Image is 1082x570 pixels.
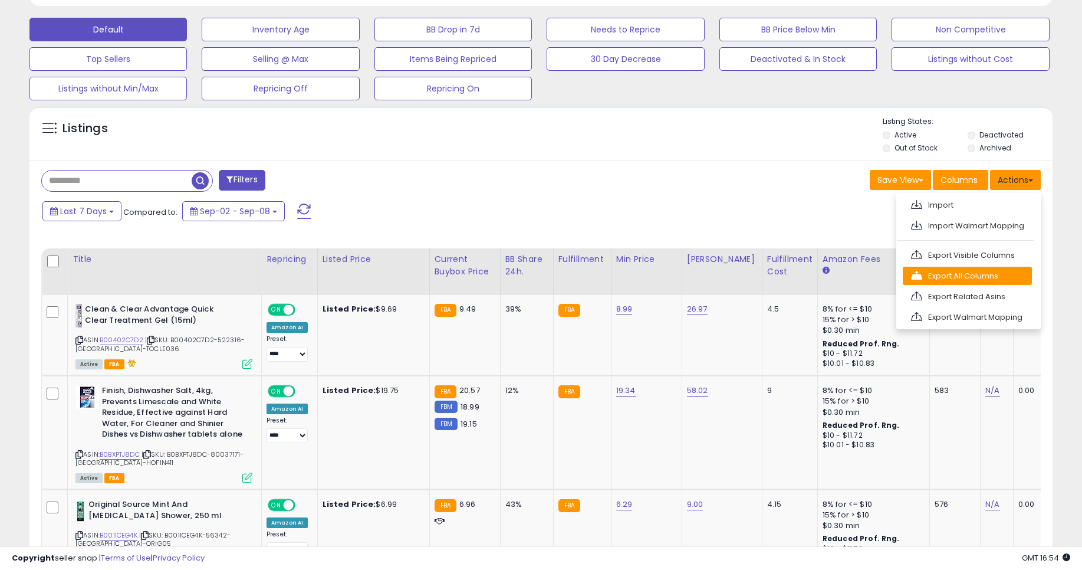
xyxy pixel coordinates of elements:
div: Repricing [267,253,313,266]
span: Columns [940,174,978,186]
button: Selling @ Max [202,47,359,71]
div: 15% for > $10 [823,396,920,407]
a: B0BXPTJ8DC [100,450,140,460]
span: OFF [294,500,313,510]
button: Items Being Repriced [374,47,532,71]
b: Listed Price: [323,303,376,315]
small: FBM [435,401,458,413]
span: 20.57 [459,385,480,396]
div: Title [73,253,256,266]
span: | SKU: B0BXPTJ8DC-80037171-[GEOGRAPHIC_DATA]-HOFIN411 [75,450,244,467]
div: $9.69 [323,304,420,315]
strong: Copyright [12,552,55,564]
div: ASIN: [75,385,252,481]
a: 6.29 [616,499,633,510]
div: 15% for > $10 [823,510,920,520]
div: $10 - $11.72 [823,349,920,359]
div: [PERSON_NAME] [687,253,757,266]
small: FBA [558,304,580,317]
a: B001ICEG4K [100,530,137,540]
b: Listed Price: [323,385,376,396]
span: FBA [104,473,124,483]
label: Deactivated [979,130,1024,140]
button: Last 7 Days [42,201,121,221]
a: Terms of Use [101,552,151,564]
small: FBA [558,499,580,512]
a: N/A [985,385,999,397]
div: ASIN: [75,499,252,562]
div: 9 [767,385,808,396]
span: OFF [294,386,313,397]
button: Non Competitive [892,18,1049,41]
a: Privacy Policy [153,552,205,564]
div: Preset: [267,530,308,557]
button: Default [29,18,187,41]
div: $0.30 min [823,407,920,418]
div: Fulfillment Cost [767,253,813,278]
img: 41lBnxxjcdL._SL40_.jpg [75,385,99,409]
b: Reduced Prof. Rng. [823,533,900,543]
button: BB Drop in 7d [374,18,532,41]
div: 39% [505,304,544,315]
span: ON [269,305,284,315]
div: Amazon AI [267,404,308,414]
a: Import [903,196,1032,214]
i: hazardous material [124,359,137,367]
div: 15% for > $10 [823,315,920,325]
div: 4.5 [767,304,808,315]
div: Preset: [267,335,308,362]
div: 576 [935,499,971,510]
button: Repricing On [374,77,532,100]
span: ON [269,386,284,397]
small: FBA [435,385,456,398]
span: FBA [104,359,124,369]
span: Compared to: [123,207,177,218]
span: OFF [294,305,313,315]
button: Top Sellers [29,47,187,71]
div: $10.01 - $10.83 [823,440,920,450]
button: Repricing Off [202,77,359,100]
small: FBM [435,418,458,430]
b: Clean & Clear Advantage Quick Clear Treatment Gel (15ml) [85,304,228,329]
a: Export Related Asins [903,287,1032,306]
p: Listing States: [883,116,1053,127]
span: 6.96 [459,499,476,510]
div: 4.15 [767,499,808,510]
b: Finish, Dishwasher Salt, 4kg, Prevents Limescale and White Residue, Effective against Hard Water,... [102,385,245,443]
button: Listings without Cost [892,47,1049,71]
div: $0.30 min [823,325,920,336]
a: B00402C7D2 [100,335,143,345]
button: BB Price Below Min [719,18,877,41]
button: Columns [933,170,988,190]
div: Listed Price [323,253,425,266]
div: 12% [505,385,544,396]
span: Sep-02 - Sep-08 [200,205,270,217]
div: seller snap | | [12,553,205,564]
button: Save View [870,170,931,190]
button: Sep-02 - Sep-08 [182,201,285,221]
small: FBA [558,385,580,398]
img: 31NRYtQS-HL._SL40_.jpg [75,304,82,327]
div: 8% for <= $10 [823,385,920,396]
small: FBA [435,499,456,512]
div: 0.00 [1018,499,1038,510]
div: Current Buybox Price [435,253,495,278]
div: BB Share 24h. [505,253,548,278]
span: 18.99 [461,401,479,412]
div: $19.75 [323,385,420,396]
div: $10.01 - $10.83 [823,359,920,369]
label: Out of Stock [894,143,938,153]
span: Last 7 Days [60,205,107,217]
button: Needs to Reprice [547,18,704,41]
span: 19.15 [461,418,477,430]
a: Import Walmart Mapping [903,217,1032,235]
b: Original Source Mint And [MEDICAL_DATA] Shower, 250 ml [88,499,232,524]
button: 30 Day Decrease [547,47,704,71]
a: 19.34 [616,385,636,397]
label: Active [894,130,916,140]
button: Listings without Min/Max [29,77,187,100]
b: Reduced Prof. Rng. [823,420,900,430]
div: Min Price [616,253,677,266]
div: 0.00 [1018,385,1038,396]
small: FBA [435,304,456,317]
